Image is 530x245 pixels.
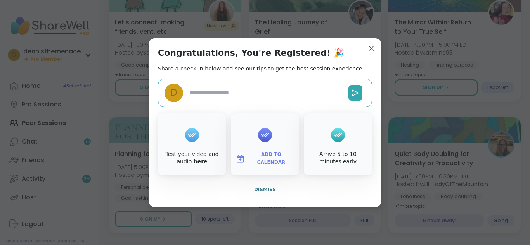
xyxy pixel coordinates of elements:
[158,182,372,198] button: Dismiss
[194,158,208,164] a: here
[159,151,225,166] div: Test your video and audio
[158,65,364,72] h2: Share a check-in below and see our tips to get the best session experience.
[170,86,177,99] span: d
[305,151,371,166] div: Arrive 5 to 10 minutes early
[248,151,294,166] span: Add to Calendar
[254,187,276,192] span: Dismiss
[232,151,298,167] button: Add to Calendar
[158,48,344,58] h1: Congratulations, You're Registered! 🎉
[236,154,245,163] img: ShareWell Logomark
